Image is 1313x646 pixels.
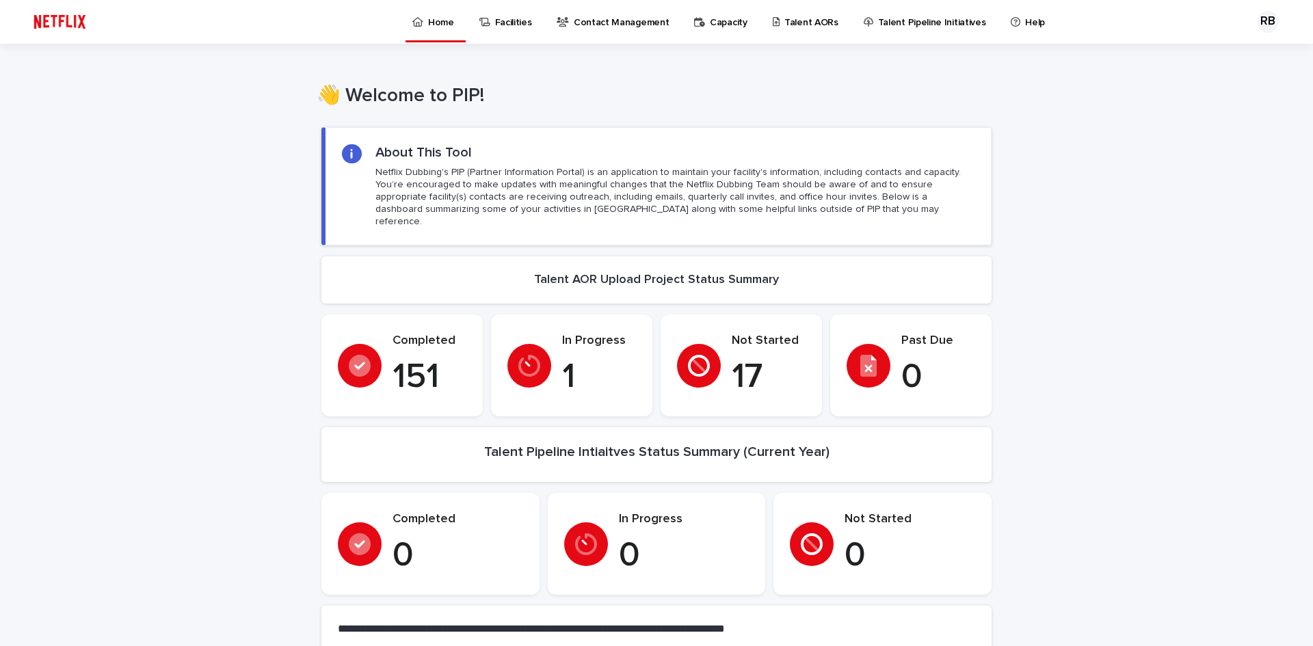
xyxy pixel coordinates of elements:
[317,85,987,108] h1: 👋 Welcome to PIP!
[393,357,466,398] p: 151
[393,512,523,527] p: Completed
[901,334,975,349] p: Past Due
[393,334,466,349] p: Completed
[27,8,92,36] img: ifQbXi3ZQGMSEF7WDB7W
[732,334,806,349] p: Not Started
[619,512,750,527] p: In Progress
[619,535,750,576] p: 0
[534,273,779,288] h2: Talent AOR Upload Project Status Summary
[1257,11,1279,33] div: RB
[375,144,472,161] h2: About This Tool
[484,444,830,460] h2: Talent Pipeline Intiaitves Status Summary (Current Year)
[562,334,636,349] p: In Progress
[393,535,523,576] p: 0
[375,166,974,228] p: Netflix Dubbing's PIP (Partner Information Portal) is an application to maintain your facility's ...
[901,357,975,398] p: 0
[845,535,975,576] p: 0
[562,357,636,398] p: 1
[845,512,975,527] p: Not Started
[732,357,806,398] p: 17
